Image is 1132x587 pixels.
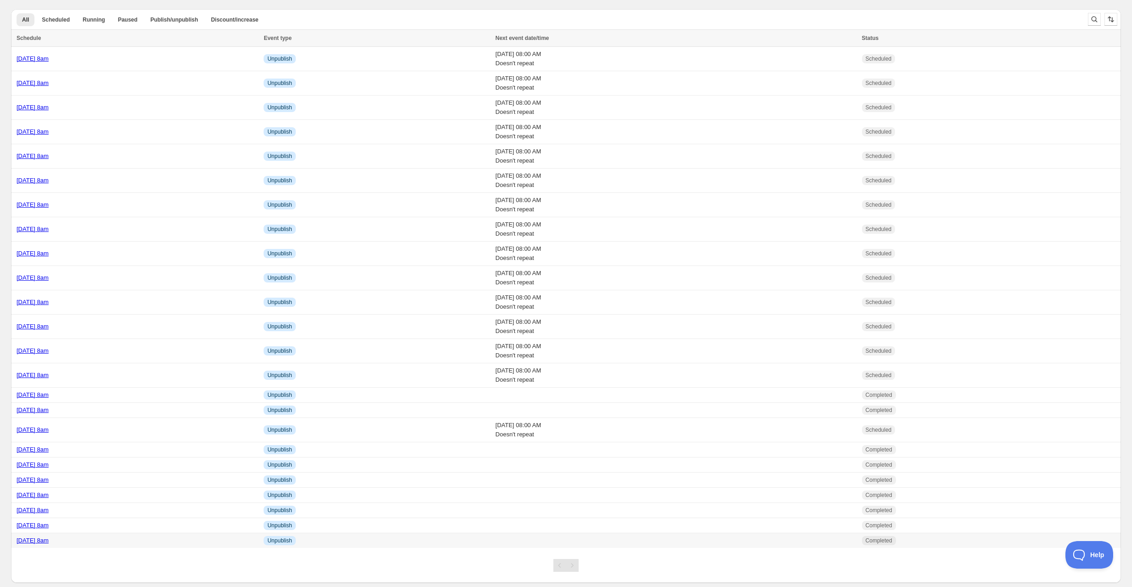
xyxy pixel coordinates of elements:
a: [DATE] 8am [17,299,49,305]
span: Unpublish [267,406,292,414]
span: Unpublish [267,522,292,529]
td: [DATE] 08:00 AM Doesn't repeat [493,71,859,96]
a: [DATE] 8am [17,446,49,453]
span: Scheduled [866,372,892,379]
span: Completed [866,537,892,544]
span: Scheduled [866,152,892,160]
span: Scheduled [866,128,892,135]
span: Completed [866,446,892,453]
span: Unpublish [267,104,292,111]
span: Unpublish [267,446,292,453]
span: Unpublish [267,537,292,544]
a: [DATE] 8am [17,522,49,529]
a: [DATE] 8am [17,152,49,159]
a: [DATE] 8am [17,323,49,330]
span: Completed [866,406,892,414]
a: [DATE] 8am [17,537,49,544]
td: [DATE] 08:00 AM Doesn't repeat [493,120,859,144]
span: Scheduled [866,177,892,184]
button: Sort the results [1104,13,1117,26]
span: Completed [866,507,892,514]
span: Schedule [17,35,41,41]
span: Unpublish [267,347,292,355]
span: Scheduled [866,299,892,306]
span: Completed [866,461,892,468]
a: [DATE] 8am [17,226,49,232]
span: Completed [866,522,892,529]
span: Scheduled [866,250,892,257]
span: Completed [866,391,892,399]
span: Publish/unpublish [150,16,198,23]
span: Next event date/time [496,35,549,41]
a: [DATE] 8am [17,177,49,184]
iframe: Toggle Customer Support [1065,541,1114,569]
td: [DATE] 08:00 AM Doesn't repeat [493,217,859,242]
a: [DATE] 8am [17,274,49,281]
span: Scheduled [866,274,892,282]
span: Scheduled [866,426,892,434]
span: Scheduled [866,79,892,87]
a: [DATE] 8am [17,507,49,514]
a: [DATE] 8am [17,79,49,86]
span: Scheduled [866,323,892,330]
td: [DATE] 08:00 AM Doesn't repeat [493,193,859,217]
span: Unpublish [267,461,292,468]
span: Scheduled [42,16,70,23]
span: Unpublish [267,274,292,282]
td: [DATE] 08:00 AM Doesn't repeat [493,242,859,266]
a: [DATE] 8am [17,461,49,468]
span: Scheduled [866,55,892,62]
span: Unpublish [267,372,292,379]
span: Event type [264,35,292,41]
span: Scheduled [866,226,892,233]
nav: Pagination [553,559,579,572]
a: [DATE] 8am [17,426,49,433]
span: Running [83,16,105,23]
td: [DATE] 08:00 AM Doesn't repeat [493,315,859,339]
span: Completed [866,476,892,484]
span: Unpublish [267,476,292,484]
span: Unpublish [267,391,292,399]
a: [DATE] 8am [17,104,49,111]
span: Unpublish [267,299,292,306]
span: Unpublish [267,128,292,135]
span: Discount/increase [211,16,258,23]
span: Scheduled [866,347,892,355]
td: [DATE] 08:00 AM Doesn't repeat [493,418,859,442]
span: Unpublish [267,323,292,330]
a: [DATE] 8am [17,201,49,208]
span: Unpublish [267,201,292,209]
span: Unpublish [267,426,292,434]
a: [DATE] 8am [17,347,49,354]
td: [DATE] 08:00 AM Doesn't repeat [493,290,859,315]
td: [DATE] 08:00 AM Doesn't repeat [493,96,859,120]
span: Unpublish [267,250,292,257]
a: [DATE] 8am [17,491,49,498]
td: [DATE] 08:00 AM Doesn't repeat [493,47,859,71]
span: Unpublish [267,152,292,160]
a: [DATE] 8am [17,55,49,62]
span: All [22,16,29,23]
span: Scheduled [866,201,892,209]
td: [DATE] 08:00 AM Doesn't repeat [493,169,859,193]
span: Paused [118,16,138,23]
a: [DATE] 8am [17,391,49,398]
a: [DATE] 8am [17,476,49,483]
span: Status [862,35,879,41]
td: [DATE] 08:00 AM Doesn't repeat [493,144,859,169]
a: [DATE] 8am [17,128,49,135]
span: Unpublish [267,79,292,87]
button: Search and filter results [1088,13,1101,26]
span: Unpublish [267,55,292,62]
td: [DATE] 08:00 AM Doesn't repeat [493,266,859,290]
span: Completed [866,491,892,499]
a: [DATE] 8am [17,250,49,257]
span: Unpublish [267,507,292,514]
span: Scheduled [866,104,892,111]
span: Unpublish [267,491,292,499]
a: [DATE] 8am [17,406,49,413]
span: Unpublish [267,177,292,184]
a: [DATE] 8am [17,372,49,378]
span: Unpublish [267,226,292,233]
td: [DATE] 08:00 AM Doesn't repeat [493,363,859,388]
